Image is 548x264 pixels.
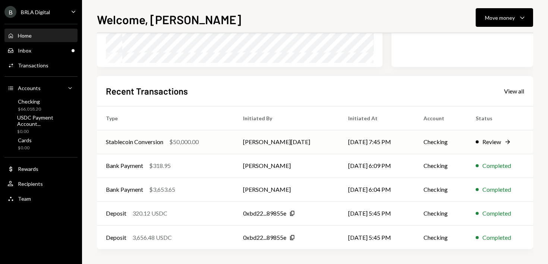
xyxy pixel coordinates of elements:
td: [DATE] 6:04 PM [339,178,415,201]
div: Completed [482,233,511,242]
div: 3,656.48 USDC [132,233,172,242]
div: Move money [485,14,515,22]
a: Checking$66,018.20 [4,96,78,114]
a: Cards$0.00 [4,135,78,153]
div: Rewards [18,166,38,172]
div: $0.00 [18,145,32,151]
a: USDC Payment Account...$0.00 [4,115,78,133]
div: $50,000.00 [169,137,199,146]
th: Initiated At [339,106,415,130]
div: Review [482,137,501,146]
td: [PERSON_NAME] [234,178,339,201]
a: Recipients [4,177,78,190]
div: $66,018.20 [18,106,41,112]
div: $3,653.65 [149,185,175,194]
div: Transactions [18,62,48,69]
div: Inbox [18,47,31,54]
td: Checking [415,225,467,249]
th: Type [97,106,234,130]
td: Checking [415,154,467,178]
a: Rewards [4,162,78,175]
div: Checking [18,98,41,105]
a: Team [4,192,78,205]
div: Bank Payment [106,161,143,170]
div: Completed [482,185,511,194]
div: 0xbd22...89855e [243,233,286,242]
div: Deposit [106,209,126,218]
div: Stablecoin Conversion [106,137,163,146]
div: B [4,6,16,18]
div: $318.95 [149,161,171,170]
th: Account [415,106,467,130]
div: Team [18,195,31,202]
div: Completed [482,161,511,170]
a: Inbox [4,44,78,57]
div: BRLA Digital [21,9,50,15]
td: [PERSON_NAME] [234,154,339,178]
a: Home [4,29,78,42]
th: Status [467,106,533,130]
a: Transactions [4,58,78,72]
td: [PERSON_NAME][DATE] [234,130,339,154]
button: Move money [476,8,533,27]
td: [DATE] 6:09 PM [339,154,415,178]
th: Initiated By [234,106,339,130]
td: Checking [415,130,467,154]
div: 0xbd22...89855e [243,209,286,218]
a: Accounts [4,81,78,95]
div: Bank Payment [106,185,143,194]
td: Checking [415,201,467,225]
div: Completed [482,209,511,218]
td: [DATE] 5:45 PM [339,225,415,249]
div: View all [504,88,524,95]
td: Checking [415,178,467,201]
div: Deposit [106,233,126,242]
div: Cards [18,137,32,143]
div: Home [18,32,32,39]
a: View all [504,87,524,95]
div: Recipients [18,181,43,187]
td: [DATE] 5:45 PM [339,201,415,225]
td: [DATE] 7:45 PM [339,130,415,154]
h1: Welcome, [PERSON_NAME] [97,12,241,27]
div: Accounts [18,85,41,91]
div: USDC Payment Account... [17,114,75,127]
h2: Recent Transactions [106,85,188,97]
div: $0.00 [17,128,75,135]
div: 320.12 USDC [132,209,167,218]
